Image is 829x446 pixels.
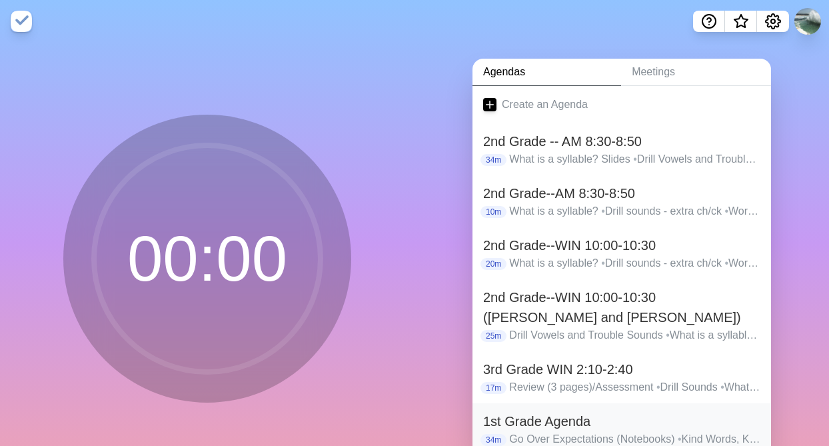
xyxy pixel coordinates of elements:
[483,411,760,431] h2: 1st Grade Agenda
[483,183,760,203] h2: 2nd Grade--AM 8:30-8:50
[724,205,728,217] span: •
[480,434,506,446] p: 34m
[480,154,506,166] p: 34m
[483,131,760,151] h2: 2nd Grade -- AM 8:30-8:50
[633,153,637,165] span: •
[509,151,760,167] p: What is a syllable? Slides Drill Vowels and Trouble Sounds Card Flip-Closed with Digraphs-Door Tw...
[472,59,621,86] a: Agendas
[693,11,725,32] button: Help
[601,257,605,269] span: •
[509,255,760,271] p: What is a syllable? Drill sounds - extra ch/ck Word Chain, sh, ck and ck Do two syllable white bo...
[678,433,682,445] span: •
[483,287,760,327] h2: 2nd Grade--WIN 10:00-10:30 ([PERSON_NAME] and [PERSON_NAME])
[509,379,760,395] p: Review (3 pages)/Assessment Drill Sounds What is a syllable? Slide Card Flip - closed/fly swatter...
[757,11,789,32] button: Settings
[480,382,506,394] p: 17m
[480,258,506,270] p: 20m
[480,330,506,342] p: 25m
[509,203,760,219] p: What is a syllable? Drill sounds - extra ch/ck Word Chain, sh, ck and ck Do two syllable white bo...
[472,86,771,123] a: Create an Agenda
[724,257,728,269] span: •
[480,206,506,218] p: 10m
[656,381,660,393] span: •
[11,11,32,32] img: timeblocks logo
[666,329,670,341] span: •
[621,59,771,86] a: Meetings
[483,235,760,255] h2: 2nd Grade--WIN 10:00-10:30
[601,205,605,217] span: •
[509,327,760,343] p: Drill Vowels and Trouble Sounds What is a syllable? Card Flip - Closed with Digraphs Syllable div...
[483,359,760,379] h2: 3rd Grade WIN 2:10-2:40
[725,11,757,32] button: What’s new
[720,381,724,393] span: •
